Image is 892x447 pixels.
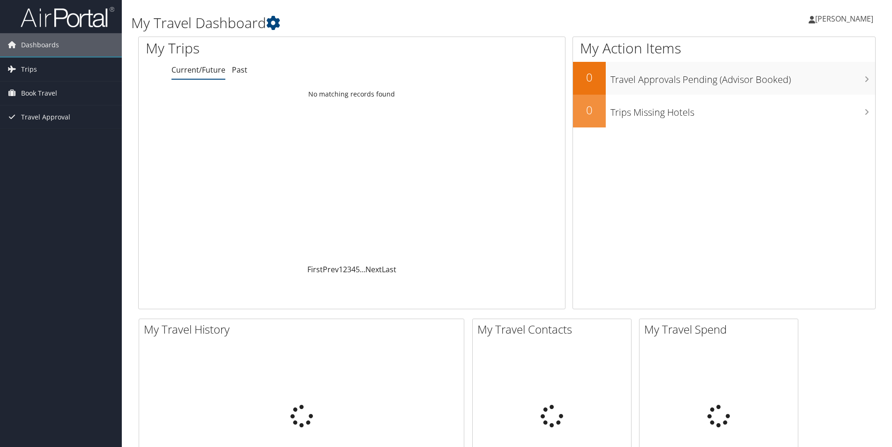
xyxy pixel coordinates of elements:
[356,264,360,275] a: 5
[573,95,875,127] a: 0Trips Missing Hotels
[573,102,606,118] h2: 0
[131,13,632,33] h1: My Travel Dashboard
[477,321,631,337] h2: My Travel Contacts
[21,33,59,57] span: Dashboards
[644,321,798,337] h2: My Travel Spend
[610,68,875,86] h3: Travel Approvals Pending (Advisor Booked)
[307,264,323,275] a: First
[21,82,57,105] span: Book Travel
[347,264,351,275] a: 3
[573,62,875,95] a: 0Travel Approvals Pending (Advisor Booked)
[146,38,380,58] h1: My Trips
[610,101,875,119] h3: Trips Missing Hotels
[339,264,343,275] a: 1
[21,105,70,129] span: Travel Approval
[232,65,247,75] a: Past
[382,264,396,275] a: Last
[360,264,365,275] span: …
[809,5,883,33] a: [PERSON_NAME]
[21,6,114,28] img: airportal-logo.png
[573,38,875,58] h1: My Action Items
[139,86,565,103] td: No matching records found
[171,65,225,75] a: Current/Future
[573,69,606,85] h2: 0
[815,14,873,24] span: [PERSON_NAME]
[21,58,37,81] span: Trips
[351,264,356,275] a: 4
[343,264,347,275] a: 2
[144,321,464,337] h2: My Travel History
[365,264,382,275] a: Next
[323,264,339,275] a: Prev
